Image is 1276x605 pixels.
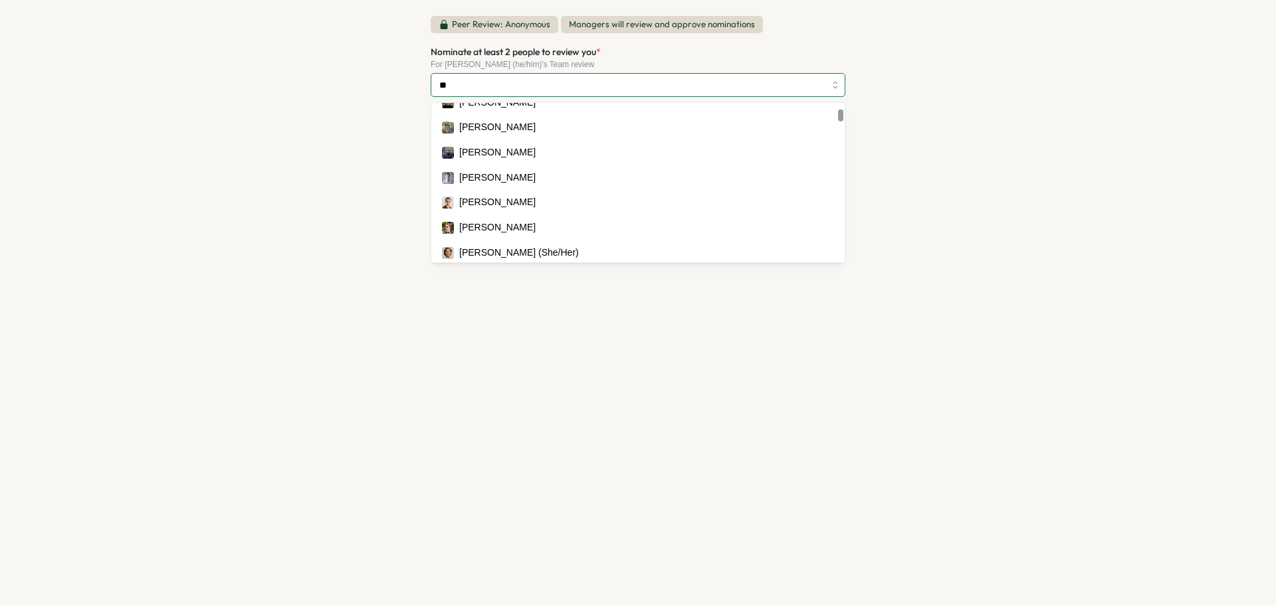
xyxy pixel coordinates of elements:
div: [PERSON_NAME] [459,145,536,160]
div: [PERSON_NAME] [459,195,536,210]
img: Hamsini Gopalakrishna (She/Her) [442,247,454,259]
img: Carson Townsend [442,96,454,108]
div: [PERSON_NAME] [459,220,536,235]
div: [PERSON_NAME] [459,96,536,110]
div: [PERSON_NAME] (She/Her) [459,246,579,260]
img: Jerome Pereira [442,172,454,184]
img: Tom Butler [442,122,454,133]
span: Managers will review and approve nominations [561,16,763,33]
img: RJ Fenton [442,222,454,234]
div: [PERSON_NAME] [459,171,536,185]
p: Peer Review: Anonymous [452,19,550,31]
span: Nominate at least 2 people to review you [431,46,596,58]
img: David Bishop [442,197,454,209]
div: For [PERSON_NAME] (he/him)'s Team review [431,60,845,69]
img: Davis Hoffman [442,147,454,159]
div: [PERSON_NAME] [459,120,536,135]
